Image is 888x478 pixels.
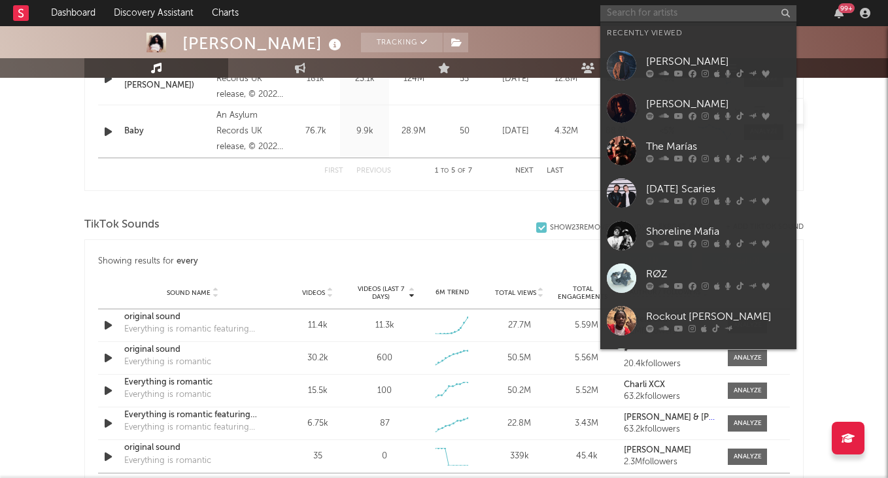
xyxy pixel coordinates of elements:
div: 88.9k [594,125,638,138]
a: [PERSON_NAME] [600,87,796,129]
div: [PERSON_NAME] [646,54,790,69]
div: 55 [441,73,487,86]
span: Sound Name [167,289,211,297]
div: Showing results for [98,253,444,270]
div: [PERSON_NAME] [182,33,345,54]
div: 600 [377,352,392,365]
a: [DATE] Scaries [600,172,796,214]
div: 5.52M [556,384,617,398]
div: 12.8M [544,73,588,86]
div: 35 [287,450,348,463]
div: 339k [489,450,550,463]
span: Videos (last 7 days) [354,285,407,301]
div: 50 [441,125,487,138]
a: original sound [124,343,261,356]
div: Everything is romantic [124,388,211,401]
div: 50.5M [489,352,550,365]
div: RØZ [646,266,790,282]
div: every [177,254,198,269]
div: 100 [377,384,392,398]
div: [PERSON_NAME] [646,96,790,112]
strong: [PERSON_NAME] & [PERSON_NAME] [624,413,768,422]
div: Everything is romantic [124,356,211,369]
div: Rockout [PERSON_NAME] [646,309,790,324]
a: original sound [124,441,261,454]
div: 45.4k [556,450,617,463]
div: Recently Viewed [607,26,790,41]
div: 11.4k [287,319,348,332]
div: 76.7k [294,125,337,138]
div: 22.8M [489,417,550,430]
a: [PERSON_NAME] [624,446,715,455]
a: [PERSON_NAME] [600,44,796,87]
a: [PERSON_NAME] [600,342,796,384]
button: Last [547,167,564,175]
div: [DATE] [494,125,538,138]
div: Show 23 Removed Sounds [550,224,645,232]
a: Everything is romantic [124,376,261,389]
div: 9.9k [343,125,386,138]
button: Next [515,167,534,175]
span: Videos [302,289,325,297]
div: 30.2k [287,352,348,365]
strong: Charli XCX [624,381,665,389]
span: Total Engagements [556,285,609,301]
div: 4.32M [544,125,588,138]
div: [DATE] Scaries [646,181,790,197]
div: 256k [594,73,638,86]
div: Everything is romantic featuring [PERSON_NAME] [124,421,261,434]
div: 20.4k followers [624,360,715,369]
span: of [458,168,466,174]
button: 99+ [834,8,844,18]
span: TikTok Sounds [84,217,160,233]
div: 3.43M [556,417,617,430]
div: 2.3M followers [624,458,715,467]
div: 99 + [838,3,855,13]
div: The Marías [646,139,790,154]
a: Rockout [PERSON_NAME] [600,299,796,342]
div: An Asylum Records UK release, © 2022 Warner Music UK Limited [216,108,288,155]
strong: [PERSON_NAME] [624,446,691,454]
div: 5.56M [556,352,617,365]
div: 63.2k followers [624,425,715,434]
div: 50.2M [489,384,550,398]
a: Everything is romantic featuring [PERSON_NAME] [124,409,261,422]
a: Shoreline Mafia [600,214,796,257]
a: original sound [124,311,261,324]
div: 0 [382,450,387,463]
div: [DATE] [494,73,538,86]
div: 87 [380,417,390,430]
div: 11.3k [375,319,394,332]
div: 63.2k followers [624,392,715,401]
button: First [324,167,343,175]
input: Search for artists [600,5,796,22]
div: Everything is romantic featuring [PERSON_NAME] [124,323,261,336]
div: 181k [294,73,337,86]
div: 27.7M [489,319,550,332]
a: Baby [124,125,210,138]
span: to [441,168,449,174]
div: 28.9M [392,125,435,138]
div: Everything is romantic [124,454,211,468]
div: 124M [392,73,435,86]
div: An Asylum Records UK release, © 2022 Warner Music UK Limited [216,56,288,103]
div: 6.75k [287,417,348,430]
div: 6M Trend [422,288,483,298]
button: Tracking [361,33,443,52]
div: 1 5 7 [417,163,489,179]
button: Previous [356,167,391,175]
a: Beg for You (feat. [PERSON_NAME]) [124,66,210,92]
span: Total Views [495,289,536,297]
div: Shoreline Mafia [646,224,790,239]
a: RØZ [600,257,796,299]
a: The Marías [600,129,796,172]
div: 5.59M [556,319,617,332]
div: 15.5k [287,384,348,398]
